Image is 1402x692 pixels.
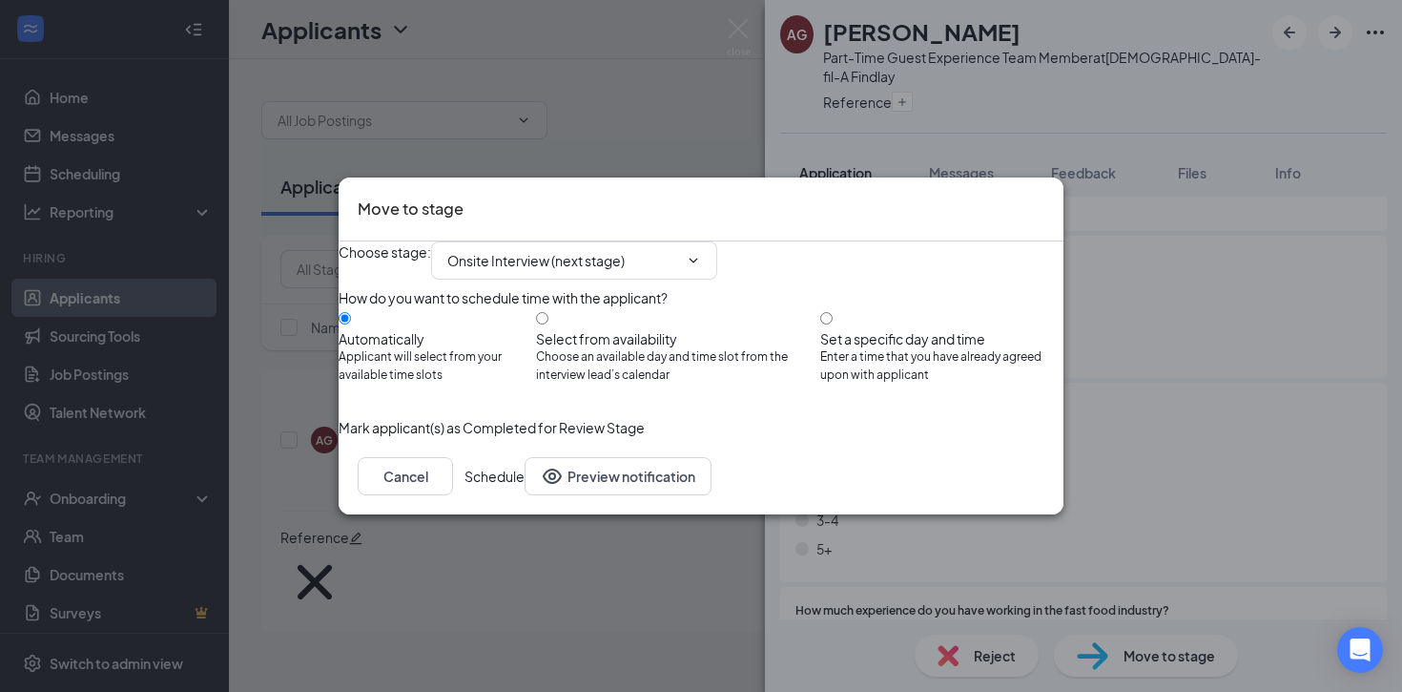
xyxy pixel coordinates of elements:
div: Select from availability [536,329,820,348]
div: Set a specific day and time [820,329,1063,348]
button: Cancel [358,457,453,495]
div: Automatically [339,329,536,348]
span: Applicant will select from your available time slots [339,348,536,385]
button: Preview notificationEye [525,457,711,495]
span: Choose stage : [339,241,431,280]
div: How do you want to schedule time with the applicant? [339,287,1063,308]
svg: Eye [541,465,564,488]
svg: ChevronDown [686,253,701,268]
div: Open Intercom Messenger [1337,627,1383,673]
h3: Move to stage [358,197,464,221]
span: Choose an available day and time slot from the interview lead’s calendar [536,348,820,385]
span: Mark applicant(s) as Completed for Review Stage [339,417,645,438]
button: Schedule [464,457,525,495]
span: Enter a time that you have already agreed upon with applicant [820,348,1063,385]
